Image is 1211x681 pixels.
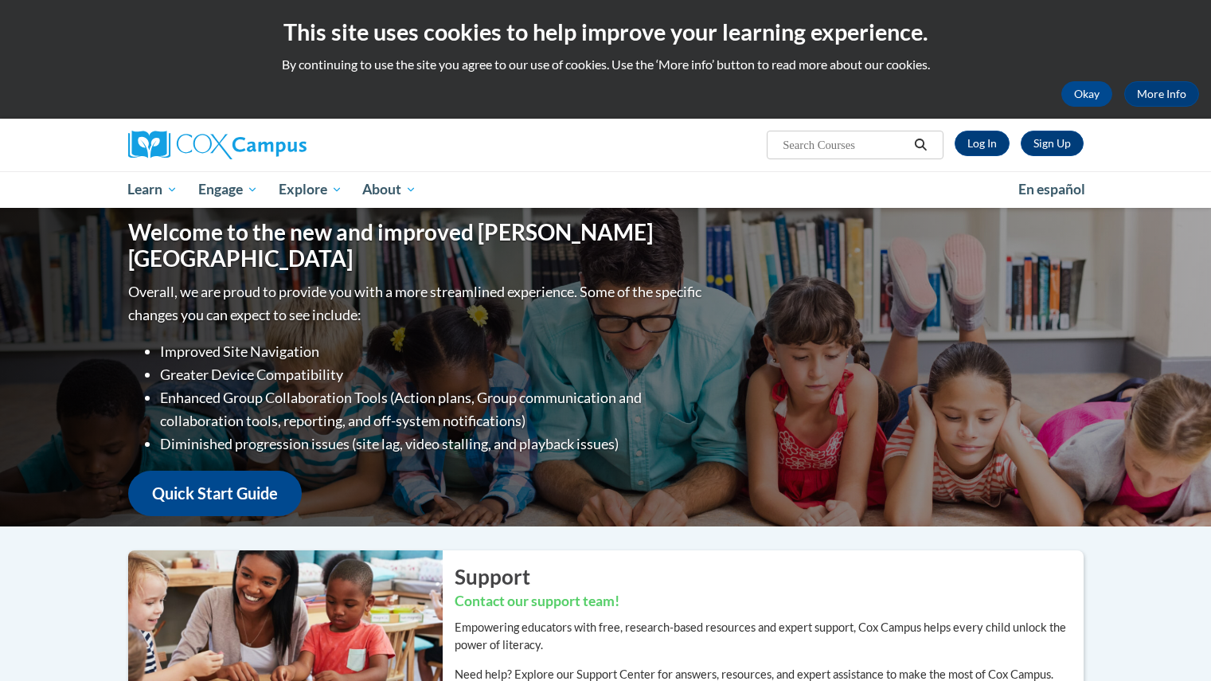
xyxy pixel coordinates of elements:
[455,619,1084,654] p: Empowering educators with free, research-based resources and expert support, Cox Campus helps eve...
[160,340,705,363] li: Improved Site Navigation
[362,180,416,199] span: About
[128,471,302,516] a: Quick Start Guide
[118,171,189,208] a: Learn
[455,562,1084,591] h2: Support
[160,432,705,456] li: Diminished progression issues (site lag, video stalling, and playback issues)
[104,171,1107,208] div: Main menu
[128,219,705,272] h1: Welcome to the new and improved [PERSON_NAME][GEOGRAPHIC_DATA]
[955,131,1010,156] a: Log In
[128,280,705,327] p: Overall, we are proud to provide you with a more streamlined experience. Some of the specific cha...
[188,171,268,208] a: Engage
[908,135,932,155] button: Search
[198,180,258,199] span: Engage
[127,180,178,199] span: Learn
[12,16,1199,48] h2: This site uses cookies to help improve your learning experience.
[1124,81,1199,107] a: More Info
[781,135,908,155] input: Search Courses
[160,363,705,386] li: Greater Device Compatibility
[1008,173,1096,206] a: En español
[12,56,1199,73] p: By continuing to use the site you agree to our use of cookies. Use the ‘More info’ button to read...
[1021,131,1084,156] a: Register
[160,386,705,432] li: Enhanced Group Collaboration Tools (Action plans, Group communication and collaboration tools, re...
[1061,81,1112,107] button: Okay
[268,171,353,208] a: Explore
[128,131,431,159] a: Cox Campus
[279,180,342,199] span: Explore
[352,171,427,208] a: About
[455,592,1084,612] h3: Contact our support team!
[128,131,307,159] img: Cox Campus
[1018,181,1085,198] span: En español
